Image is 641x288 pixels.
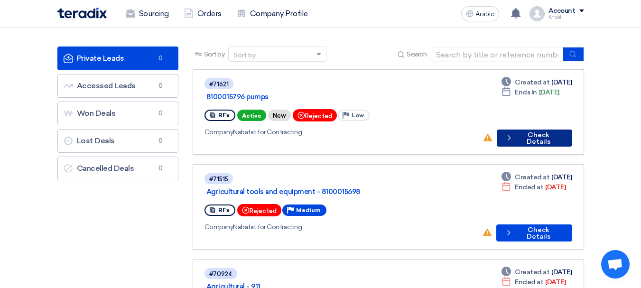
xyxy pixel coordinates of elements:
font: Check Details [527,226,550,241]
a: Sourcing [118,3,177,24]
font: 0 [158,165,163,172]
font: Rejected [250,207,277,214]
a: Accessed Leads0 [57,74,178,98]
font: Agricultural tools and equipment - 8100015698 [206,187,360,196]
font: Nabatat for Contracting [233,128,302,136]
a: Lost Deals0 [57,129,178,153]
font: [DATE] [551,173,572,181]
font: Check Details [527,131,550,146]
div: Open chat [601,250,630,279]
button: Arabic [461,6,499,21]
font: [DATE] [551,268,572,276]
img: profile_test.png [530,6,545,21]
font: Sort by [204,50,225,58]
font: Accessed Leads [77,81,136,90]
font: Medium [296,207,321,214]
font: Sourcing [139,9,169,18]
font: #70924 [209,270,232,278]
font: Ended at [515,183,543,191]
button: Check Details [496,224,572,242]
a: 8100015796 pumps [206,93,444,101]
font: Company [204,223,233,231]
font: 0 [158,82,163,89]
font: Khalil [548,14,561,20]
font: Ends In [515,88,537,96]
font: Company Profile [250,9,308,18]
a: Cancelled Deals0 [57,157,178,180]
font: Ended at [515,278,543,286]
font: Created at [515,268,549,276]
font: Active [242,112,261,119]
a: Agricultural tools and equipment - 8100015698 [206,187,444,196]
a: Orders [177,3,229,24]
font: 0 [158,55,163,62]
input: Search by title or reference number [431,47,564,62]
font: [DATE] [551,78,572,86]
font: 0 [158,110,163,117]
font: Cancelled Deals [77,164,134,173]
font: Nabatat for Contracting [233,223,302,231]
font: Low [352,112,364,119]
font: [DATE] [539,88,559,96]
a: Private Leads0 [57,46,178,70]
button: Check Details [497,130,572,147]
font: Created at [515,78,549,86]
font: [DATE] [545,278,566,286]
font: #71515 [209,176,228,183]
font: 0 [158,137,163,144]
font: RFx [218,207,230,214]
font: Company [204,128,233,136]
font: Account [548,7,576,15]
font: Orders [197,9,222,18]
font: Sort by [233,51,256,59]
font: RFx [218,112,230,119]
font: Won Deals [77,109,116,118]
font: Private Leads [77,54,124,63]
font: Search [407,50,427,58]
font: #71621 [209,81,229,88]
font: Rejected [305,112,332,120]
font: 8100015796 pumps [206,93,269,101]
font: Created at [515,173,549,181]
a: Won Deals0 [57,102,178,125]
font: New [273,112,286,119]
font: Lost Deals [77,136,115,145]
img: Teradix logo [57,8,107,19]
font: Arabic [475,10,494,18]
font: [DATE] [545,183,566,191]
